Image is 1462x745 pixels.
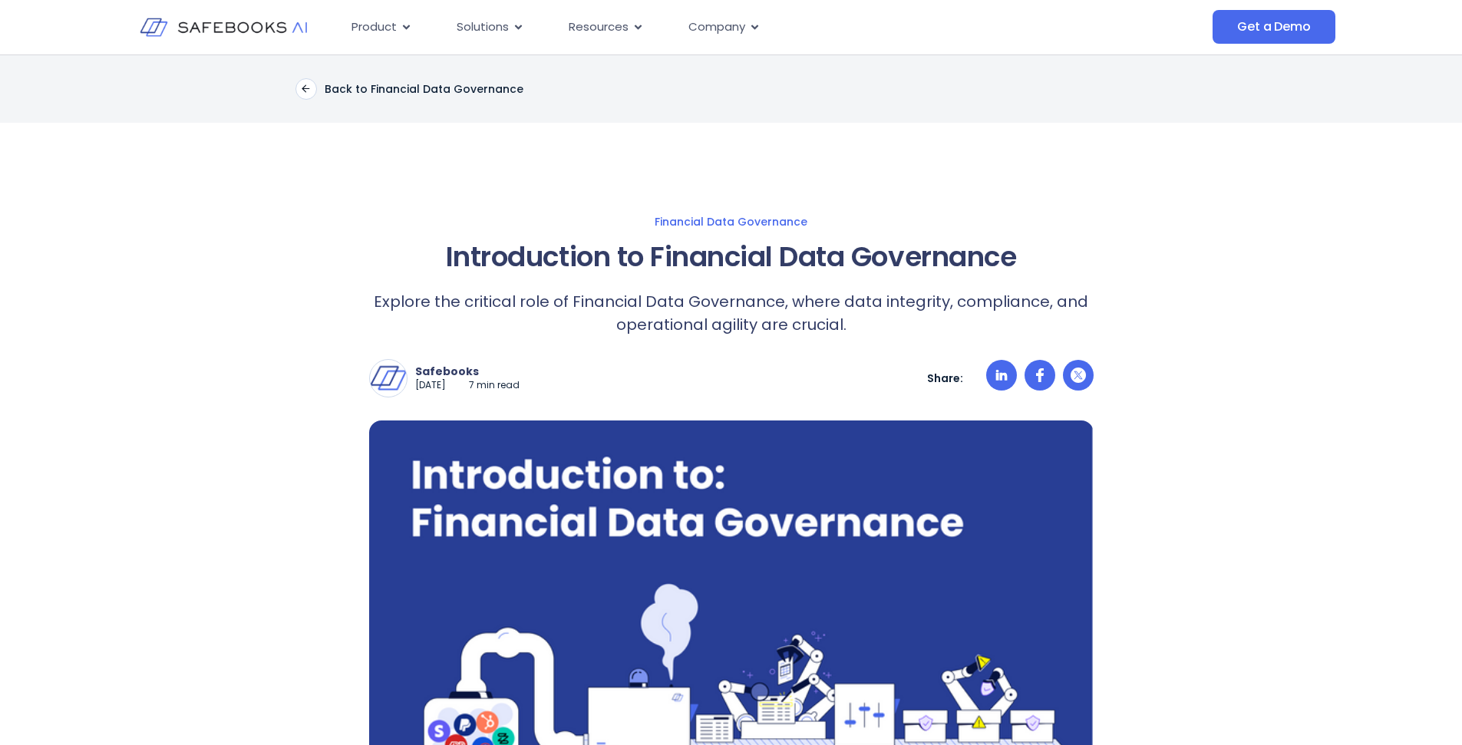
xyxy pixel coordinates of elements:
p: Share: [927,371,963,385]
img: Safebooks [370,360,407,397]
p: 7 min read [469,379,520,392]
span: Resources [569,18,629,36]
p: Explore the critical role of Financial Data Governance, where data integrity, compliance, and ope... [369,290,1094,336]
h1: Introduction to Financial Data Governance [369,236,1094,278]
div: Menu Toggle [339,12,1059,42]
span: Company [688,18,745,36]
span: Product [351,18,397,36]
p: Safebooks [415,364,520,378]
a: Get a Demo [1213,10,1335,44]
nav: Menu [339,12,1059,42]
span: Get a Demo [1237,19,1310,35]
a: Back to Financial Data Governance [295,78,523,100]
p: Back to Financial Data Governance [325,82,523,96]
span: Solutions [457,18,509,36]
a: Financial Data Governance [219,215,1244,229]
p: [DATE] [415,379,446,392]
